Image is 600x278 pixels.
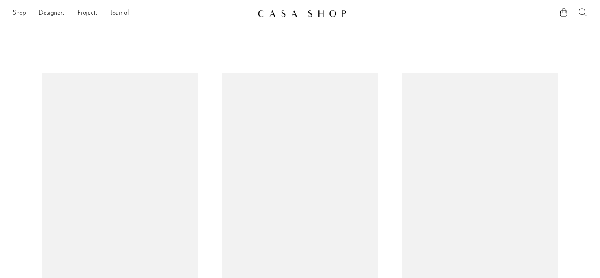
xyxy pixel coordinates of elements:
[13,7,251,20] ul: NEW HEADER MENU
[77,8,98,19] a: Projects
[13,8,26,19] a: Shop
[110,8,129,19] a: Journal
[39,8,65,19] a: Designers
[13,7,251,20] nav: Desktop navigation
